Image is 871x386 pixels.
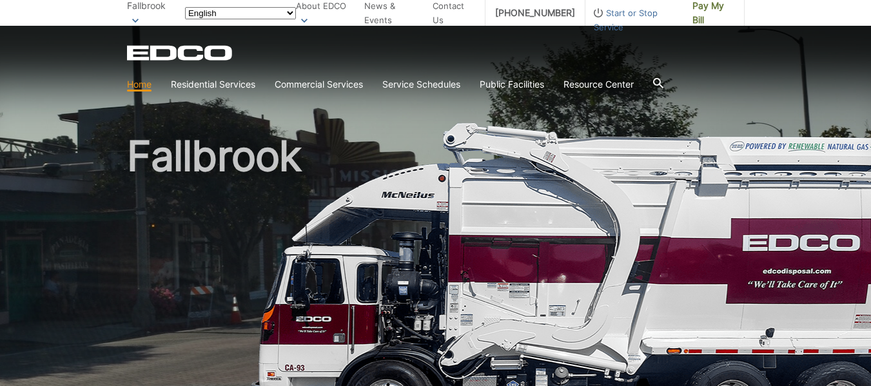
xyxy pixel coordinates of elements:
[127,77,152,92] a: Home
[563,77,634,92] a: Resource Center
[275,77,363,92] a: Commercial Services
[382,77,460,92] a: Service Schedules
[185,7,296,19] select: Select a language
[127,45,234,61] a: EDCD logo. Return to the homepage.
[171,77,255,92] a: Residential Services
[480,77,544,92] a: Public Facilities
